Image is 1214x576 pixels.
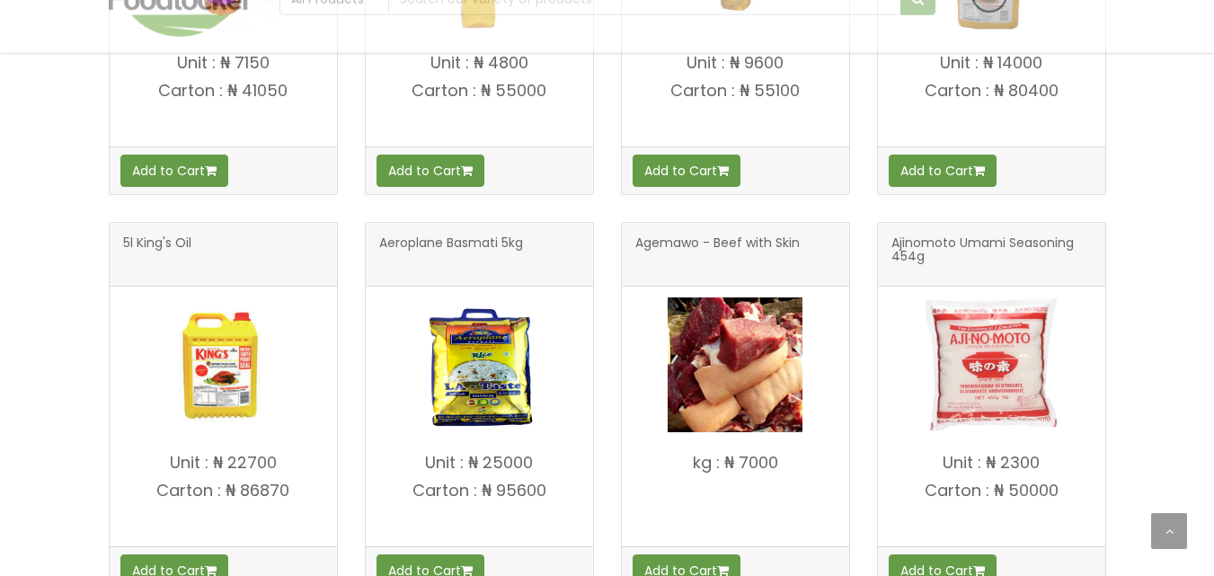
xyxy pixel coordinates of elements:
button: All Products [279,38,390,70]
p: Unit : ₦ 22700 [110,454,337,472]
button: Add to Cart [889,155,997,187]
p: Carton : ₦ 95600 [366,482,593,500]
p: Carton : ₦ 50000 [878,482,1105,500]
i: Add to cart [205,164,217,177]
span: Agemawo - Beef with Skin [635,236,800,272]
input: Search our variety of products [388,38,900,70]
p: Unit : ₦ 2300 [878,454,1105,472]
i: Add to cart [717,164,729,177]
img: Aeroplane Basmati 5kg [412,297,546,432]
span: Ajinomoto Umami Seasoning 454g [891,236,1092,272]
p: kg : ₦ 7000 [622,454,849,472]
img: Agemawo - Beef with Skin [668,297,802,432]
span: Aeroplane Basmati 5kg [379,236,523,272]
span: 0 [993,23,1015,46]
img: 5l King's Oil [155,297,290,432]
i: Add to cart [973,164,985,177]
button: Add to Cart [633,155,740,187]
img: Ajinomoto Umami Seasoning 454g [924,297,1059,432]
button: Add to Cart [377,155,484,187]
i: Add to cart [461,164,473,177]
p: Unit : ₦ 25000 [366,454,593,472]
span: 5l King's Oil [123,236,191,272]
button: Add to Cart [120,155,228,187]
p: Carton : ₦ 86870 [110,482,337,500]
